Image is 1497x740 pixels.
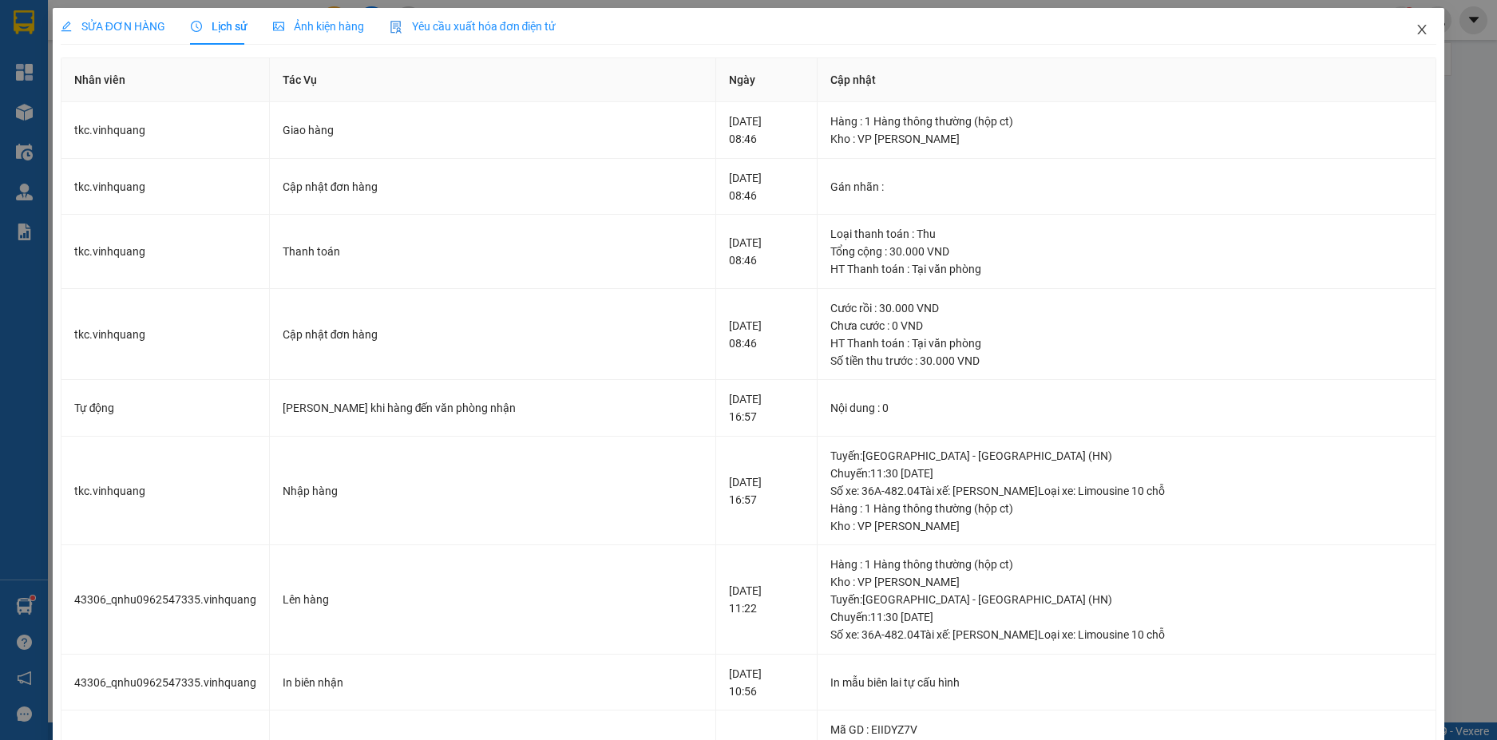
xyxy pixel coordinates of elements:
[61,21,72,32] span: edit
[191,21,202,32] span: clock-circle
[61,58,270,102] th: Nhân viên
[283,674,703,691] div: In biên nhận
[830,178,1424,196] div: Gán nhãn :
[830,500,1424,517] div: Hàng : 1 Hàng thông thường (hộp ct)
[729,665,804,700] div: [DATE] 10:56
[830,225,1424,243] div: Loại thanh toán : Thu
[61,20,165,33] span: SỬA ĐƠN HÀNG
[61,215,270,289] td: tkc.vinhquang
[830,447,1424,500] div: Tuyến : [GEOGRAPHIC_DATA] - [GEOGRAPHIC_DATA] (HN) Chuyến: 11:30 [DATE] Số xe: 36A-482.04 Tài xế:...
[283,326,703,343] div: Cập nhật đơn hàng
[61,102,270,159] td: tkc.vinhquang
[830,674,1424,691] div: In mẫu biên lai tự cấu hình
[270,58,716,102] th: Tác Vụ
[830,517,1424,535] div: Kho : VP [PERSON_NAME]
[830,113,1424,130] div: Hàng : 1 Hàng thông thường (hộp ct)
[61,655,270,711] td: 43306_qnhu0962547335.vinhquang
[729,473,804,509] div: [DATE] 16:57
[729,169,804,204] div: [DATE] 08:46
[61,289,270,381] td: tkc.vinhquang
[729,113,804,148] div: [DATE] 08:46
[1400,8,1444,53] button: Close
[729,390,804,425] div: [DATE] 16:57
[61,437,270,546] td: tkc.vinhquang
[390,21,402,34] img: icon
[830,556,1424,573] div: Hàng : 1 Hàng thông thường (hộp ct)
[830,573,1424,591] div: Kho : VP [PERSON_NAME]
[283,121,703,139] div: Giao hàng
[830,399,1424,417] div: Nội dung : 0
[283,482,703,500] div: Nhập hàng
[61,159,270,216] td: tkc.vinhquang
[390,20,556,33] span: Yêu cầu xuất hóa đơn điện tử
[830,317,1424,334] div: Chưa cước : 0 VND
[716,58,818,102] th: Ngày
[61,380,270,437] td: Tự động
[283,243,703,260] div: Thanh toán
[818,58,1437,102] th: Cập nhật
[729,317,804,352] div: [DATE] 08:46
[830,591,1424,643] div: Tuyến : [GEOGRAPHIC_DATA] - [GEOGRAPHIC_DATA] (HN) Chuyến: 11:30 [DATE] Số xe: 36A-482.04 Tài xế:...
[1416,23,1428,36] span: close
[283,399,703,417] div: [PERSON_NAME] khi hàng đến văn phòng nhận
[830,299,1424,317] div: Cước rồi : 30.000 VND
[830,260,1424,278] div: HT Thanh toán : Tại văn phòng
[273,20,364,33] span: Ảnh kiện hàng
[283,591,703,608] div: Lên hàng
[729,234,804,269] div: [DATE] 08:46
[830,243,1424,260] div: Tổng cộng : 30.000 VND
[283,178,703,196] div: Cập nhật đơn hàng
[830,352,1424,370] div: Số tiền thu trước : 30.000 VND
[273,21,284,32] span: picture
[729,582,804,617] div: [DATE] 11:22
[830,130,1424,148] div: Kho : VP [PERSON_NAME]
[191,20,248,33] span: Lịch sử
[61,545,270,655] td: 43306_qnhu0962547335.vinhquang
[830,334,1424,352] div: HT Thanh toán : Tại văn phòng
[830,721,1424,738] div: Mã GD : EIIDYZ7V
